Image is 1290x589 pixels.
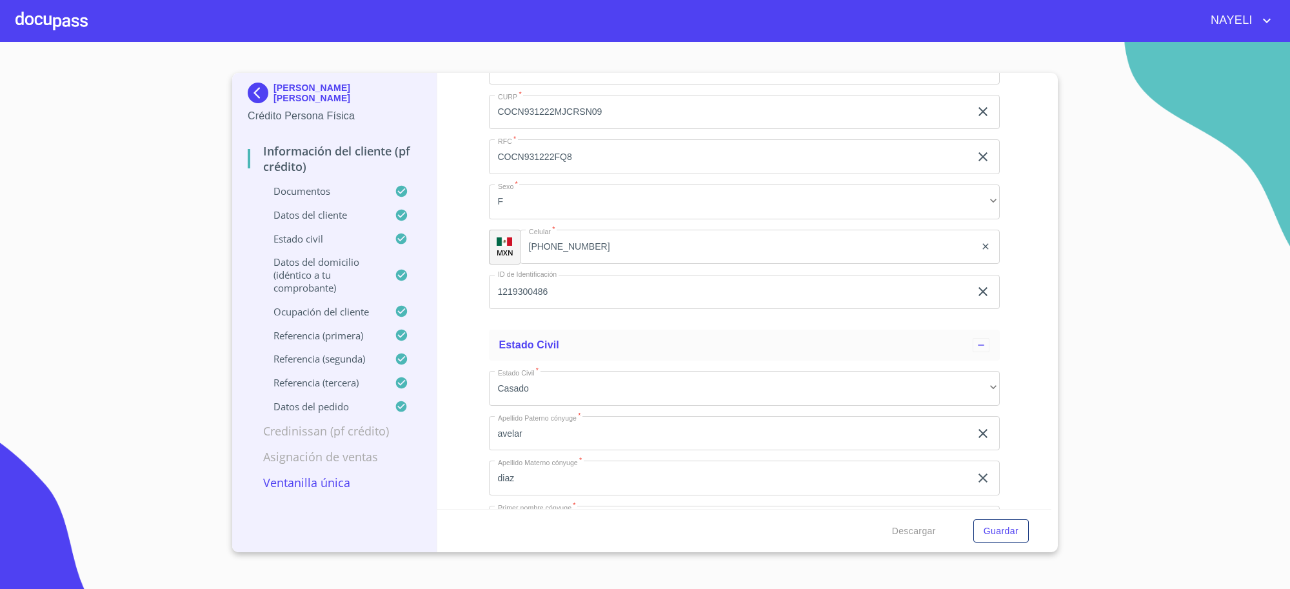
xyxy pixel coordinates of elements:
[975,284,991,299] button: clear input
[248,255,395,294] p: Datos del domicilio (idéntico a tu comprobante)
[499,339,559,350] span: Estado Civil
[248,449,421,464] p: Asignación de Ventas
[489,371,1000,406] div: Casado
[980,241,991,252] button: clear input
[248,232,395,245] p: Estado Civil
[975,149,991,165] button: clear input
[248,400,395,413] p: Datos del pedido
[489,330,1000,361] div: Estado Civil
[273,83,421,103] p: [PERSON_NAME] [PERSON_NAME]
[248,329,395,342] p: Referencia (primera)
[984,523,1018,539] span: Guardar
[975,104,991,119] button: clear input
[248,305,395,318] p: Ocupación del Cliente
[248,208,395,221] p: Datos del cliente
[1201,10,1259,31] span: NAYELI
[248,83,273,103] img: Docupass spot blue
[892,523,936,539] span: Descargar
[248,352,395,365] p: Referencia (segunda)
[1201,10,1275,31] button: account of current user
[248,376,395,389] p: Referencia (tercera)
[497,237,512,246] img: R93DlvwvvjP9fbrDwZeCRYBHk45OWMq+AAOlFVsxT89f82nwPLnD58IP7+ANJEaWYhP0Tx8kkA0WlQMPQsAAgwAOmBj20AXj6...
[248,108,421,124] p: Crédito Persona Física
[489,185,1000,219] div: F
[975,426,991,441] button: clear input
[975,470,991,486] button: clear input
[248,83,421,108] div: [PERSON_NAME] [PERSON_NAME]
[248,185,395,197] p: Documentos
[248,475,421,490] p: Ventanilla única
[248,143,421,174] p: Información del cliente (PF crédito)
[248,423,421,439] p: Credinissan (PF crédito)
[973,519,1029,543] button: Guardar
[497,248,513,257] p: MXN
[887,519,941,543] button: Descargar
